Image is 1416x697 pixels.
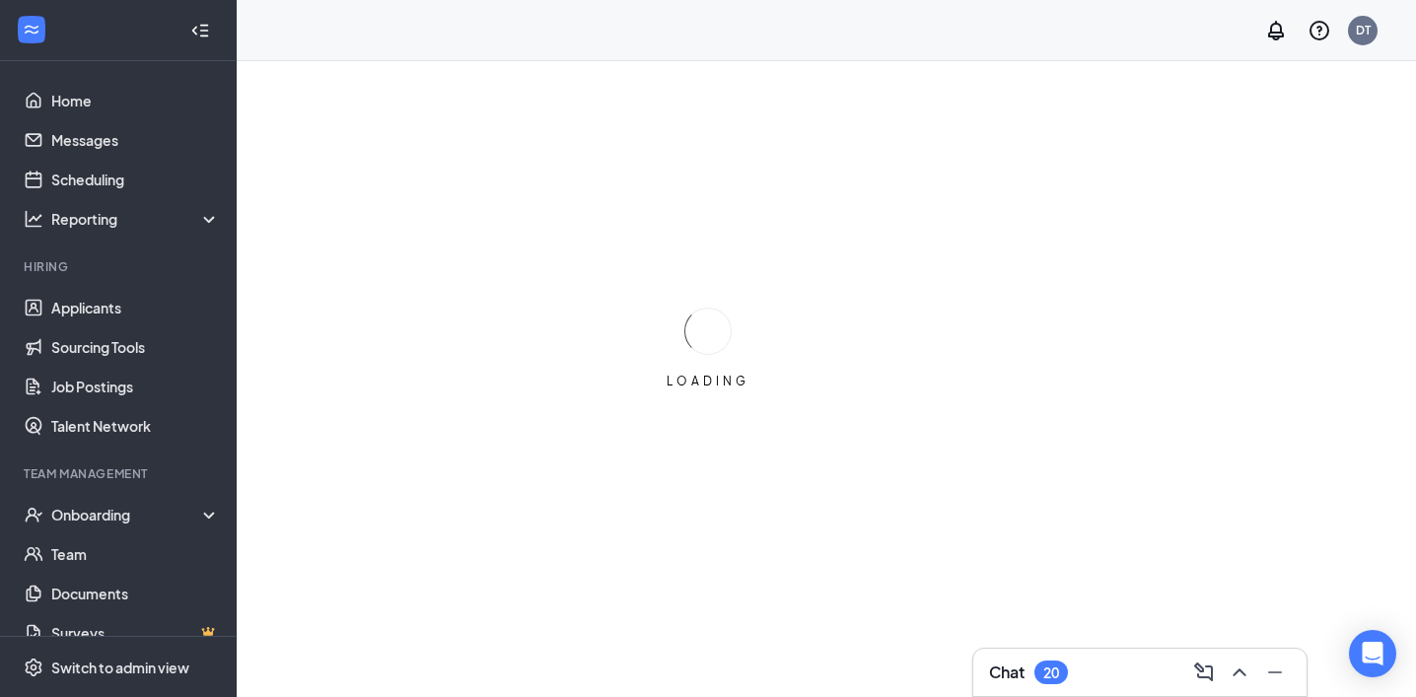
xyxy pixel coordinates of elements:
div: DT [1356,22,1371,38]
div: Open Intercom Messenger [1349,630,1396,677]
svg: Analysis [24,209,43,229]
button: Minimize [1259,657,1291,688]
svg: WorkstreamLogo [22,20,41,39]
svg: UserCheck [24,505,43,524]
div: 20 [1043,664,1059,681]
div: Reporting [51,209,221,229]
svg: Minimize [1263,661,1287,684]
svg: Collapse [190,21,210,40]
a: Home [51,81,220,120]
svg: QuestionInfo [1308,19,1331,42]
div: Team Management [24,465,216,482]
div: LOADING [659,373,757,389]
a: Sourcing Tools [51,327,220,367]
div: Onboarding [51,505,203,524]
a: Job Postings [51,367,220,406]
button: ComposeMessage [1188,657,1220,688]
svg: Notifications [1264,19,1288,42]
a: Documents [51,574,220,613]
div: Hiring [24,258,216,275]
button: ChevronUp [1224,657,1255,688]
svg: ChevronUp [1228,661,1251,684]
a: Messages [51,120,220,160]
a: SurveysCrown [51,613,220,653]
svg: Settings [24,658,43,677]
div: Switch to admin view [51,658,189,677]
a: Talent Network [51,406,220,446]
a: Team [51,534,220,574]
h3: Chat [989,662,1025,683]
a: Applicants [51,288,220,327]
a: Scheduling [51,160,220,199]
svg: ComposeMessage [1192,661,1216,684]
